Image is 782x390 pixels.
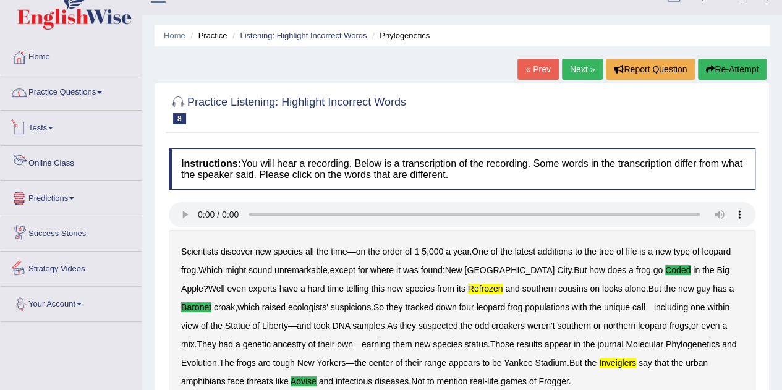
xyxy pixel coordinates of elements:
[468,284,503,294] b: refrozen
[475,321,489,331] b: odd
[538,376,568,386] b: Frogger
[297,321,311,331] b: and
[421,265,443,275] b: found
[197,339,216,349] b: They
[181,376,226,386] b: amphibians
[276,376,289,386] b: like
[405,247,412,256] b: of
[464,265,555,275] b: [GEOGRAPHIC_DATA]
[702,247,731,256] b: leopard
[606,59,695,80] button: Report Question
[414,339,430,349] b: new
[337,339,353,349] b: own
[599,358,636,368] b: inveiglers
[411,376,425,386] b: Not
[583,339,595,349] b: the
[403,265,419,275] b: was
[460,321,472,331] b: the
[307,284,325,294] b: hard
[602,284,623,294] b: looks
[1,252,142,282] a: Strategy Videos
[243,339,271,349] b: genetic
[574,265,587,275] b: But
[317,247,328,256] b: the
[701,321,720,331] b: even
[722,321,727,331] b: a
[572,302,587,312] b: with
[514,247,535,256] b: latest
[632,302,645,312] b: call
[352,321,385,331] b: samples
[574,339,580,349] b: in
[225,265,246,275] b: might
[405,284,434,294] b: species
[538,247,572,256] b: additions
[181,302,211,312] b: baronet
[274,265,328,275] b: unremarkable
[722,339,736,349] b: and
[713,284,727,294] b: has
[371,284,385,294] b: this
[482,358,490,368] b: to
[686,358,708,368] b: urban
[476,302,505,312] b: leopard
[225,321,250,331] b: Statue
[517,59,558,80] a: « Prev
[362,339,391,349] b: earning
[635,265,650,275] b: frog
[279,284,298,294] b: have
[1,146,142,177] a: Online Class
[707,302,729,312] b: within
[1,287,142,318] a: Your Account
[327,284,343,294] b: time
[491,321,525,331] b: croakers
[208,284,225,294] b: Well
[187,30,227,41] li: Practice
[297,358,315,368] b: New
[654,358,668,368] b: that
[262,302,286,312] b: raised
[505,284,519,294] b: and
[639,247,645,256] b: is
[589,302,601,312] b: the
[358,265,368,275] b: for
[673,247,689,256] b: type
[535,358,566,368] b: Stadium
[629,265,634,275] b: a
[500,247,512,256] b: the
[665,265,691,275] b: coded
[332,321,350,331] b: DNA
[198,265,223,275] b: Which
[210,321,222,331] b: the
[472,247,488,256] b: One
[449,358,480,368] b: appears
[227,284,245,294] b: even
[181,265,196,275] b: frog
[525,302,569,312] b: populations
[169,148,755,190] h4: You will hear a recording. Below is a transcription of the recording. Some words in the transcrip...
[173,113,186,124] span: 8
[262,321,288,331] b: Liberty
[369,30,430,41] li: Phylogenetics
[181,321,198,331] b: view
[585,358,597,368] b: the
[1,111,142,142] a: Tests
[387,284,403,294] b: new
[597,339,623,349] b: journal
[590,284,600,294] b: on
[653,265,663,275] b: go
[459,302,474,312] b: four
[399,321,415,331] b: they
[331,302,371,312] b: suspicions
[370,265,394,275] b: where
[624,284,645,294] b: alone
[608,265,626,275] b: does
[626,339,663,349] b: Molecular
[491,247,498,256] b: of
[593,321,601,331] b: or
[616,247,624,256] b: of
[663,284,675,294] b: the
[300,284,305,294] b: a
[436,376,467,386] b: mention
[501,376,527,386] b: games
